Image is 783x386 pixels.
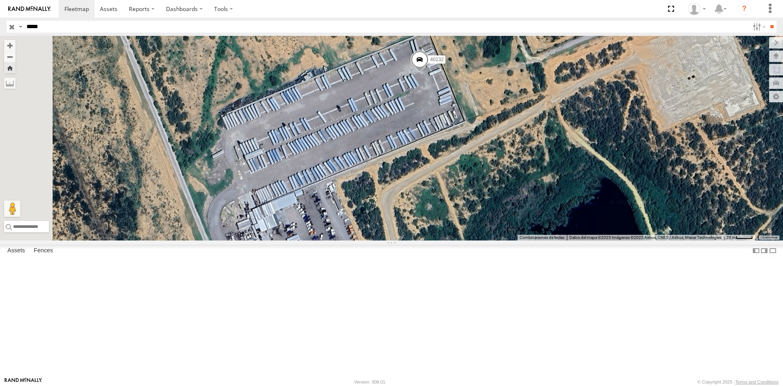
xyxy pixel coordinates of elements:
label: Map Settings [769,91,783,102]
label: Search Filter Options [750,21,767,33]
span: 20 m [726,235,736,240]
label: Search Query [17,21,24,33]
label: Dock Summary Table to the Right [760,245,768,256]
button: Arrastra el hombrecito naranja al mapa para abrir Street View [4,201,20,217]
label: Measure [4,77,15,89]
div: © Copyright 2025 - [697,379,779,384]
div: Version: 308.01 [354,379,385,384]
label: Fences [30,245,57,256]
span: Datos del mapa ©2025 Imágenes ©2025 Airbus, CNES / Airbus, Maxar Technologies [569,235,721,240]
i: ? [738,2,751,15]
button: Escala del mapa: 20 m por 38 píxeles [724,235,755,240]
button: Combinaciones de teclas [520,235,564,240]
button: Zoom in [4,40,15,51]
div: Juan Lopez [685,3,709,15]
label: Assets [3,245,29,256]
label: Dock Summary Table to the Left [752,245,760,256]
label: Hide Summary Table [769,245,777,256]
img: rand-logo.svg [8,6,51,12]
a: Visit our Website [4,378,42,386]
span: 40132 [430,57,444,62]
a: Terms and Conditions [735,379,779,384]
button: Zoom Home [4,62,15,73]
button: Zoom out [4,51,15,62]
a: Condiciones (se abre en una nueva pestaña) [761,236,778,239]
